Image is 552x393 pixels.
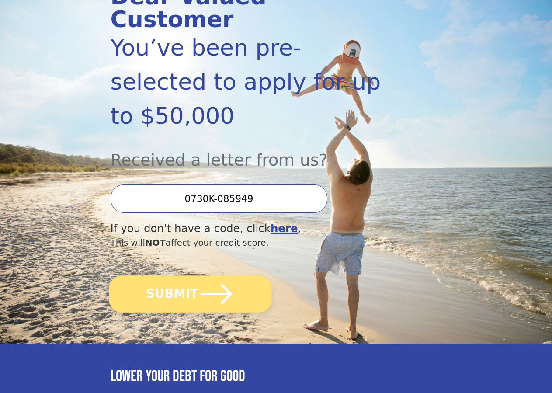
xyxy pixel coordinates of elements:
div: You’ve been pre-selected to apply for up to $50,000 [111,31,392,133]
div: If you don't have a code, click . [111,221,392,237]
div: This will affect your credit score. [111,236,392,250]
span: NOT [145,238,166,248]
button: SUBMIT [109,275,271,313]
h3: Lower your debt for good [111,367,442,386]
div: Received a letter from us? [111,133,392,173]
a: here [271,222,298,235]
input: Enter your Offer Code: [111,184,328,213]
